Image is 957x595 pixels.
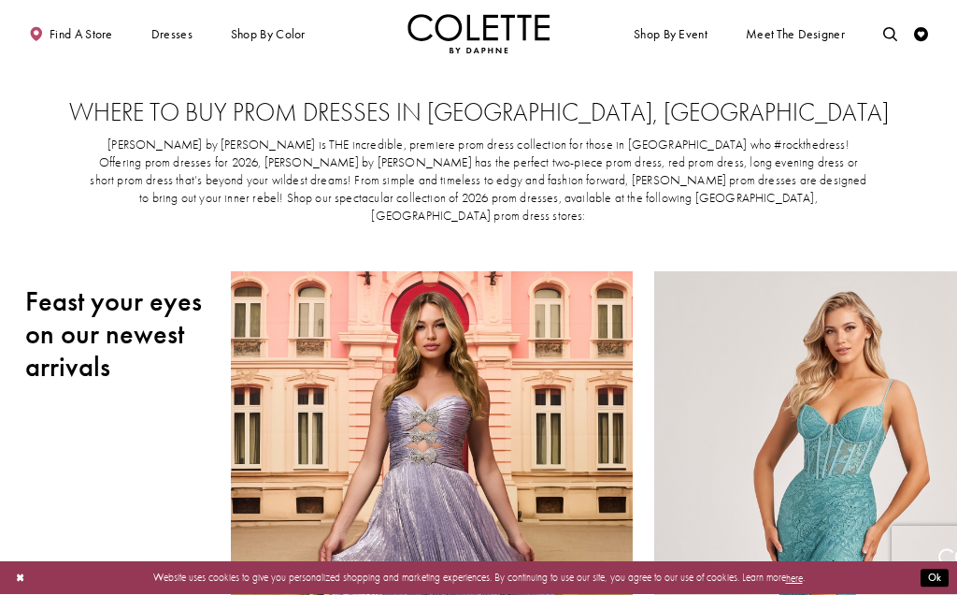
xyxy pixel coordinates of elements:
h2: Where to buy prom dresses in [GEOGRAPHIC_DATA], [GEOGRAPHIC_DATA] [53,98,903,126]
a: here [786,572,803,585]
p: Website uses cookies to give you personalized shopping and marketing experiences. By continuing t... [102,569,855,588]
button: Submit Dialog [921,570,949,588]
p: [PERSON_NAME] by [PERSON_NAME] is THE incredible, premiere prom dress collection for those in [GE... [88,137,870,225]
button: Close Dialog [8,566,32,591]
h2: Feast your eyes on our newest arrivals [25,285,209,384]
